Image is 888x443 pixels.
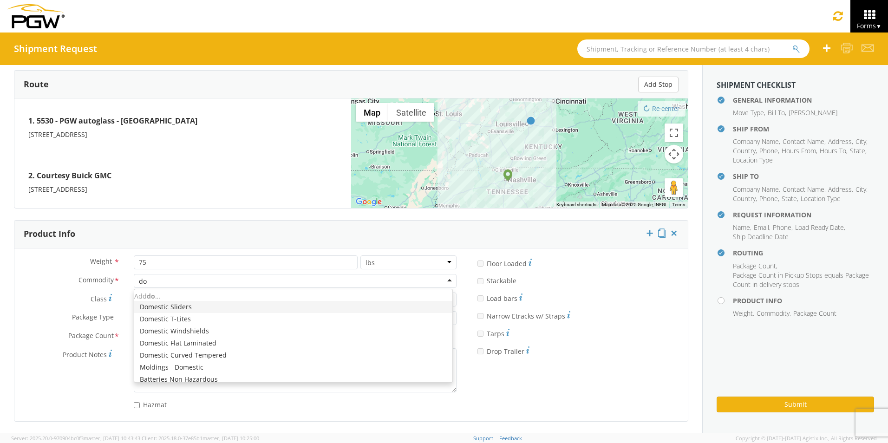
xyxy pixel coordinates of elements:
span: [STREET_ADDRESS] [28,130,87,139]
span: Package Count in Pickup Stops equals Package Count in delivery stops [733,271,869,289]
label: Load bars [477,292,522,303]
span: Class [91,294,107,303]
input: Floor Loaded [477,261,483,267]
button: Submit [717,397,874,412]
label: Tarps [477,327,509,339]
h4: 1. 5530 - PGW autoglass - [GEOGRAPHIC_DATA] [28,112,337,130]
span: Contact Name [783,185,824,194]
span: Commodity [757,309,790,318]
strong: do [147,292,155,300]
input: Shipment, Tracking or Reference Number (at least 4 chars) [577,39,810,58]
span: Country [733,146,756,155]
span: Address [828,137,852,146]
span: State [782,194,797,203]
label: Floor Loaded [477,257,532,268]
li: , [754,223,770,232]
span: State [850,146,865,155]
label: Drop Trailer [477,345,529,356]
span: Weight [733,309,753,318]
label: Stackable [477,275,518,286]
span: [PERSON_NAME] [789,108,837,117]
span: master, [DATE] 10:25:00 [202,435,259,442]
span: Package Count [793,309,836,318]
strong: Shipment Checklist [717,80,796,90]
span: City [855,185,866,194]
a: Feedback [499,435,522,442]
li: , [855,185,868,194]
h4: General Information [733,97,874,104]
li: , [855,137,868,146]
span: Client: 2025.18.0-37e85b1 [142,435,259,442]
button: Show satellite imagery [388,103,434,122]
li: , [820,146,848,156]
span: Hours From [782,146,816,155]
li: , [768,108,786,117]
span: Map data ©2025 Google, INEGI [602,202,666,207]
li: , [828,137,853,146]
h4: 2. Courtesy Buick GMC [28,167,337,185]
span: Move Type [733,108,764,117]
img: Google [353,196,384,208]
li: , [759,194,779,203]
li: , [783,137,826,146]
span: Product Notes [63,350,107,359]
li: , [782,146,817,156]
a: Support [473,435,493,442]
span: Forms [857,21,881,30]
label: Narrow Etracks w/ Straps [477,310,570,321]
span: [STREET_ADDRESS] [28,185,87,194]
span: Ship Deadline Date [733,232,789,241]
button: Map camera controls [665,145,683,163]
li: , [850,146,867,156]
button: Re-center [638,101,686,117]
h4: Routing [733,249,874,256]
li: , [733,146,757,156]
h4: Ship From [733,125,874,132]
h4: Shipment Request [14,44,97,54]
button: Add Stop [638,77,679,92]
li: , [782,194,798,203]
button: Drag Pegman onto the map to open Street View [665,178,683,197]
span: Email [754,223,769,232]
li: , [733,223,751,232]
span: Phone [759,146,778,155]
input: Load bars [477,295,483,301]
span: Address [828,185,852,194]
li: , [733,194,757,203]
div: Domestic T-Lites [134,313,452,325]
li: , [733,309,754,318]
span: Load Ready Date [795,223,844,232]
div: Domestic Flat Laminated [134,337,452,349]
li: , [733,137,780,146]
span: Location Type [733,156,773,164]
h3: Product Info [24,229,75,239]
input: Drop Trailer [477,348,483,354]
li: , [759,146,779,156]
div: Batteries Non Hazardous [134,373,452,385]
button: Keyboard shortcuts [556,202,596,208]
span: Contact Name [783,137,824,146]
li: , [733,185,780,194]
li: , [757,309,791,318]
span: Package Count [733,261,776,270]
span: Name [733,223,750,232]
a: Terms [672,202,685,207]
li: , [783,185,826,194]
div: Domestic Windshields [134,325,452,337]
label: Hazmat [134,399,169,410]
div: Domestic Curved Tempered [134,349,452,361]
span: Phone [773,223,791,232]
span: Weight [90,257,112,266]
h4: Ship To [733,173,874,180]
div: Domestic Sliders [134,301,452,313]
li: , [733,261,777,271]
span: Commodity [78,275,114,286]
input: Tarps [477,331,483,337]
span: Copyright © [DATE]-[DATE] Agistix Inc., All Rights Reserved [736,435,877,442]
input: Stackable [477,278,483,284]
button: Show street map [356,103,388,122]
input: Hazmat [134,402,140,408]
li: , [795,223,845,232]
h3: Route [24,80,49,89]
span: Company Name [733,185,779,194]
